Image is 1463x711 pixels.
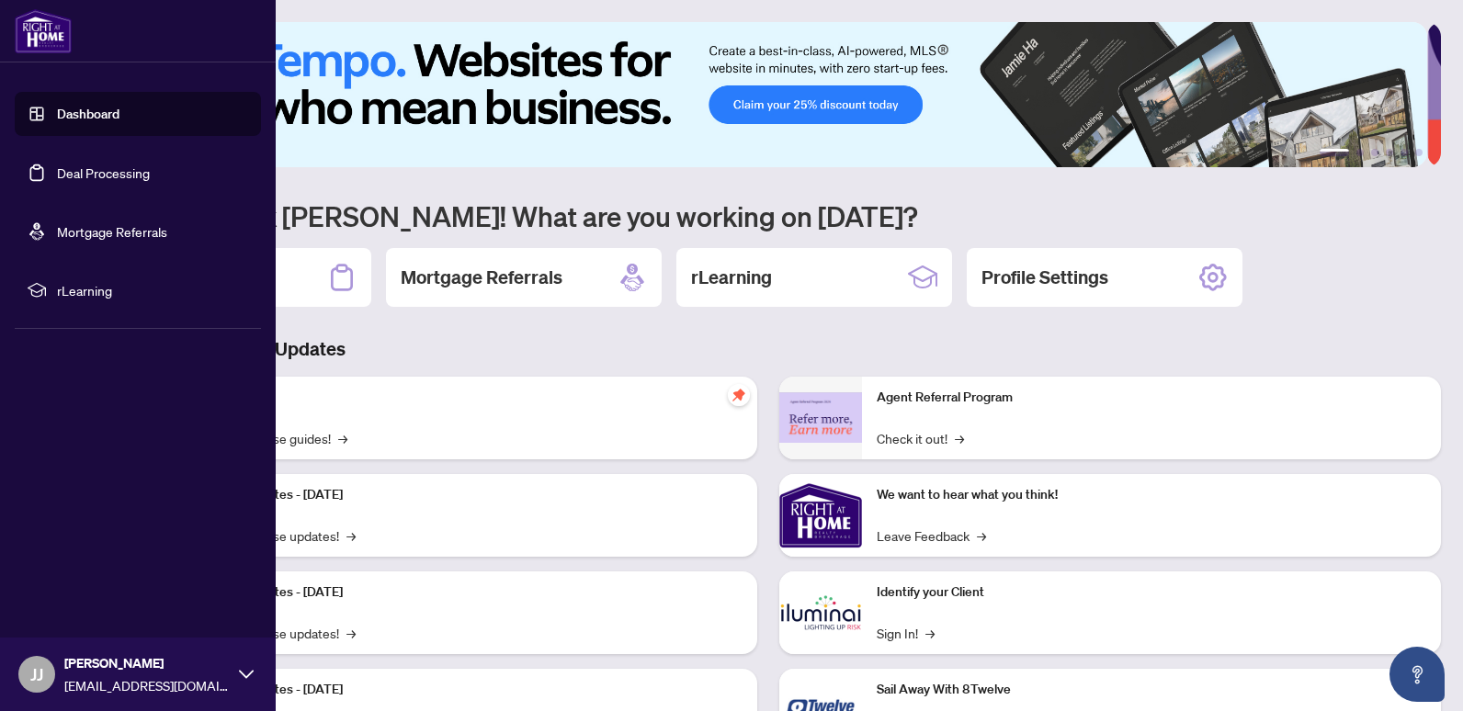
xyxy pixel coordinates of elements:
[877,680,1426,700] p: Sail Away With 8Twelve
[1401,149,1408,156] button: 5
[338,428,347,448] span: →
[30,661,43,687] span: JJ
[57,164,150,181] a: Deal Processing
[1415,149,1423,156] button: 6
[57,223,167,240] a: Mortgage Referrals
[57,106,119,122] a: Dashboard
[877,388,1426,408] p: Agent Referral Program
[401,265,562,290] h2: Mortgage Referrals
[981,265,1108,290] h2: Profile Settings
[955,428,964,448] span: →
[193,388,743,408] p: Self-Help
[1356,149,1364,156] button: 2
[779,474,862,557] img: We want to hear what you think!
[64,675,230,695] span: [EMAIL_ADDRESS][DOMAIN_NAME]
[96,198,1441,233] h1: Welcome back [PERSON_NAME]! What are you working on [DATE]?
[1386,149,1393,156] button: 4
[925,623,935,643] span: →
[877,623,935,643] a: Sign In!→
[96,22,1427,167] img: Slide 0
[193,485,743,505] p: Platform Updates - [DATE]
[96,336,1441,362] h3: Brokerage & Industry Updates
[691,265,772,290] h2: rLearning
[193,582,743,603] p: Platform Updates - [DATE]
[877,428,964,448] a: Check it out!→
[1371,149,1378,156] button: 3
[728,384,750,406] span: pushpin
[877,582,1426,603] p: Identify your Client
[346,525,356,546] span: →
[877,485,1426,505] p: We want to hear what you think!
[57,280,248,300] span: rLearning
[779,392,862,443] img: Agent Referral Program
[779,571,862,654] img: Identify your Client
[977,525,986,546] span: →
[877,525,986,546] a: Leave Feedback→
[1320,149,1349,156] button: 1
[1389,647,1445,702] button: Open asap
[346,623,356,643] span: →
[193,680,743,700] p: Platform Updates - [DATE]
[15,9,72,53] img: logo
[64,653,230,673] span: [PERSON_NAME]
